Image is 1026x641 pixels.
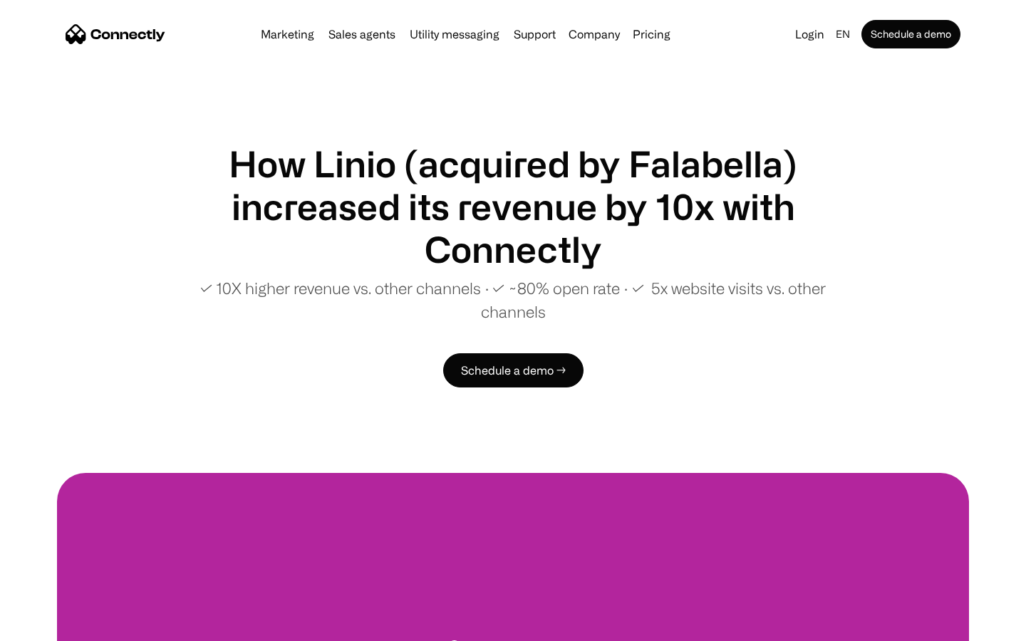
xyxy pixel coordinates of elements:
[28,616,85,636] ul: Language list
[171,276,855,323] p: ✓ 10X higher revenue vs. other channels ∙ ✓ ~80% open rate ∙ ✓ 5x website visits vs. other channels
[836,24,850,44] div: en
[861,20,960,48] a: Schedule a demo
[443,353,584,387] a: Schedule a demo →
[789,24,830,44] a: Login
[255,28,320,40] a: Marketing
[404,28,505,40] a: Utility messaging
[508,28,561,40] a: Support
[323,28,401,40] a: Sales agents
[14,615,85,636] aside: Language selected: English
[569,24,620,44] div: Company
[171,142,855,271] h1: How Linio (acquired by Falabella) increased its revenue by 10x with Connectly
[627,28,676,40] a: Pricing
